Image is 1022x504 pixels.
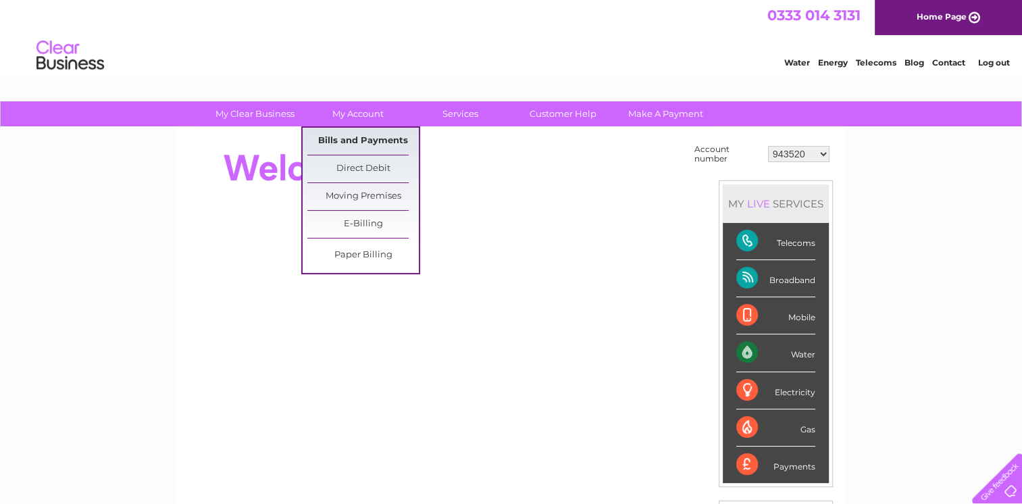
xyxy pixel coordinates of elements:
[199,101,311,126] a: My Clear Business
[405,101,516,126] a: Services
[818,57,848,68] a: Energy
[736,223,815,260] div: Telecoms
[691,141,765,167] td: Account number
[302,101,413,126] a: My Account
[610,101,721,126] a: Make A Payment
[307,242,419,269] a: Paper Billing
[977,57,1009,68] a: Log out
[744,197,773,210] div: LIVE
[736,297,815,334] div: Mobile
[736,334,815,372] div: Water
[307,155,419,182] a: Direct Debit
[723,184,829,223] div: MY SERVICES
[193,7,831,66] div: Clear Business is a trading name of Verastar Limited (registered in [GEOGRAPHIC_DATA] No. 3667643...
[767,7,861,24] a: 0333 014 3131
[307,183,419,210] a: Moving Premises
[307,128,419,155] a: Bills and Payments
[856,57,896,68] a: Telecoms
[784,57,810,68] a: Water
[736,260,815,297] div: Broadband
[736,447,815,483] div: Payments
[507,101,619,126] a: Customer Help
[904,57,924,68] a: Blog
[36,35,105,76] img: logo.png
[736,372,815,409] div: Electricity
[932,57,965,68] a: Contact
[307,211,419,238] a: E-Billing
[736,409,815,447] div: Gas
